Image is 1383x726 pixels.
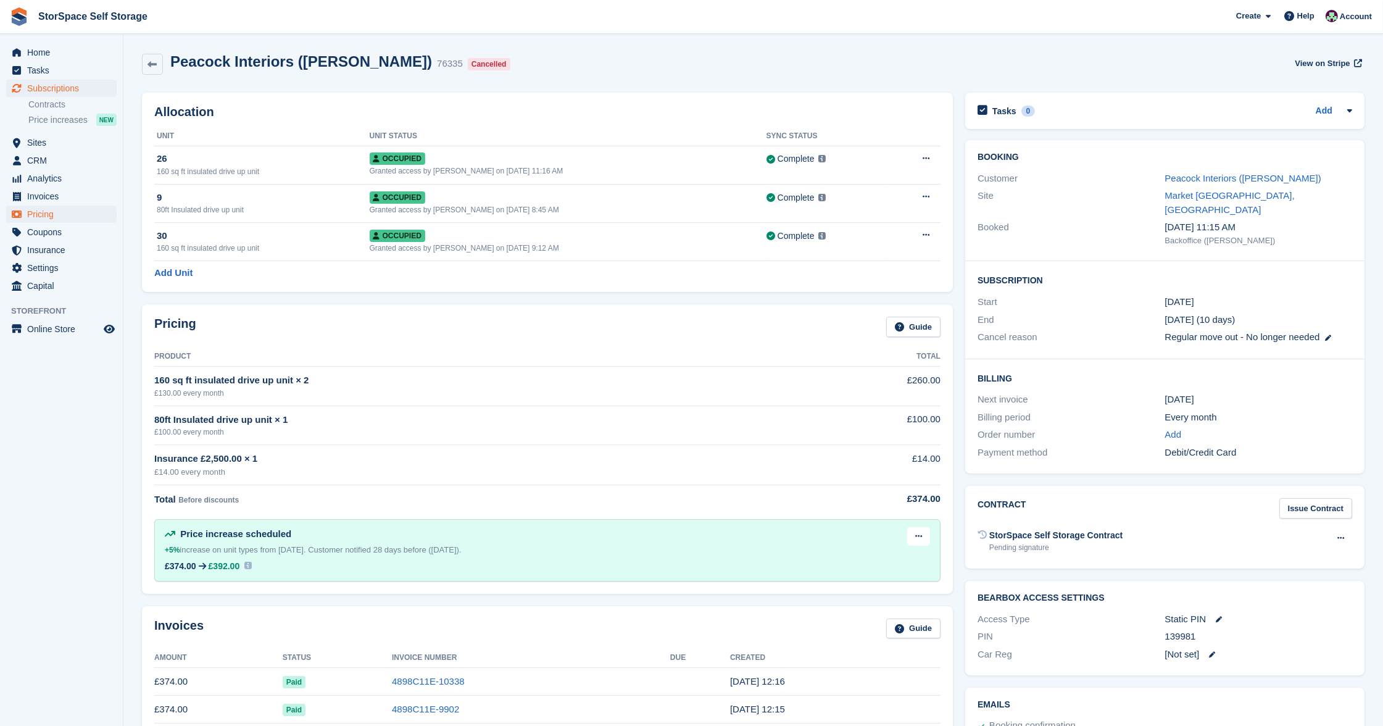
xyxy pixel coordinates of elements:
a: Guide [886,619,941,639]
a: 4898C11E-9902 [392,704,459,714]
time: 2025-09-11 11:16:20 UTC [730,676,785,686]
a: 4898C11E-10338 [392,676,465,686]
div: Granted access by [PERSON_NAME] on [DATE] 11:16 AM [370,165,766,177]
div: Complete [778,230,815,243]
span: Price increase scheduled [180,528,291,539]
div: [DATE] 11:15 AM [1165,220,1353,235]
div: 0 [1021,106,1036,117]
a: StorSpace Self Storage [33,6,152,27]
time: 2025-03-11 01:00:00 UTC [1165,295,1194,309]
th: Status [283,648,392,668]
span: Help [1297,10,1314,22]
div: Insurance £2,500.00 × 1 [154,452,800,466]
h2: Billing [978,372,1352,384]
a: Price increases NEW [28,113,117,127]
span: Invoices [27,188,101,205]
div: End [978,313,1165,327]
td: £260.00 [800,367,941,406]
h2: Contract [978,498,1026,519]
div: Complete [778,191,815,204]
span: Online Store [27,320,101,338]
h2: Emails [978,700,1352,710]
div: 160 sq ft insulated drive up unit × 2 [154,373,800,388]
h2: Tasks [992,106,1016,117]
h2: Invoices [154,619,204,639]
th: Total [800,347,941,367]
th: Product [154,347,800,367]
a: menu [6,223,117,241]
div: 160 sq ft insulated drive up unit [157,243,370,254]
div: Every month [1165,411,1353,425]
div: Payment method [978,446,1165,460]
h2: BearBox Access Settings [978,593,1352,603]
span: Storefront [11,305,123,317]
time: 2025-08-11 11:15:58 UTC [730,704,785,714]
a: menu [6,170,117,187]
td: £374.00 [154,696,283,724]
span: CRM [27,152,101,169]
span: Analytics [27,170,101,187]
span: £392.00 [209,561,240,571]
div: £374.00 [800,492,941,506]
h2: Allocation [154,105,941,119]
th: Invoice Number [392,648,670,668]
a: Add [1165,428,1182,442]
img: icon-info-931a05b42745ab749e9cb3f8fd5492de83d1ef71f8849c2817883450ef4d471b.svg [244,562,252,569]
a: Peacock Interiors ([PERSON_NAME]) [1165,173,1321,183]
span: Create [1236,10,1261,22]
span: Occupied [370,191,425,204]
th: Amount [154,648,283,668]
span: Paid [283,704,305,716]
div: Debit/Credit Card [1165,446,1353,460]
div: 9 [157,191,370,205]
span: Home [27,44,101,61]
div: Customer [978,172,1165,186]
a: menu [6,259,117,277]
span: Customer notified 28 days before ([DATE]). [308,545,461,554]
span: Price increases [28,114,88,126]
div: PIN [978,630,1165,644]
a: menu [6,152,117,169]
span: Account [1340,10,1372,23]
a: menu [6,44,117,61]
a: Contracts [28,99,117,111]
a: Market [GEOGRAPHIC_DATA], [GEOGRAPHIC_DATA] [1165,190,1295,215]
img: icon-info-grey-7440780725fd019a000dd9b08b2336e03edf1995a4989e88bcd33f0948082b44.svg [818,155,826,162]
a: menu [6,62,117,79]
div: [DATE] [1165,393,1353,407]
a: menu [6,134,117,151]
a: menu [6,188,117,205]
th: Created [730,648,941,668]
th: Sync Status [766,127,888,146]
img: Ross Hadlington [1326,10,1338,22]
div: +5% [165,544,180,556]
a: Guide [886,317,941,337]
h2: Peacock Interiors ([PERSON_NAME]) [170,53,432,70]
div: 76335 [437,57,463,71]
h2: Subscription [978,273,1352,286]
div: 80ft Insulated drive up unit × 1 [154,413,800,427]
div: 160 sq ft insulated drive up unit [157,166,370,177]
span: Before discounts [178,496,239,504]
img: stora-icon-8386f47178a22dfd0bd8f6a31ec36ba5ce8667c1dd55bd0f319d3a0aa187defe.svg [10,7,28,26]
img: icon-info-grey-7440780725fd019a000dd9b08b2336e03edf1995a4989e88bcd33f0948082b44.svg [818,232,826,240]
span: Paid [283,676,305,688]
span: Regular move out - No longer needed [1165,332,1320,342]
div: NEW [96,114,117,126]
img: icon-info-grey-7440780725fd019a000dd9b08b2336e03edf1995a4989e88bcd33f0948082b44.svg [818,194,826,201]
span: Tasks [27,62,101,79]
span: Insurance [27,241,101,259]
div: Booked [978,220,1165,246]
a: Issue Contract [1279,498,1352,519]
div: Static PIN [1165,612,1353,627]
div: [Not set] [1165,648,1353,662]
div: £130.00 every month [154,388,800,399]
div: Granted access by [PERSON_NAME] on [DATE] 8:45 AM [370,204,766,215]
td: £100.00 [800,406,941,444]
div: Access Type [978,612,1165,627]
span: Capital [27,277,101,294]
div: £14.00 every month [154,466,800,478]
div: Cancel reason [978,330,1165,344]
a: menu [6,206,117,223]
th: Unit [154,127,370,146]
